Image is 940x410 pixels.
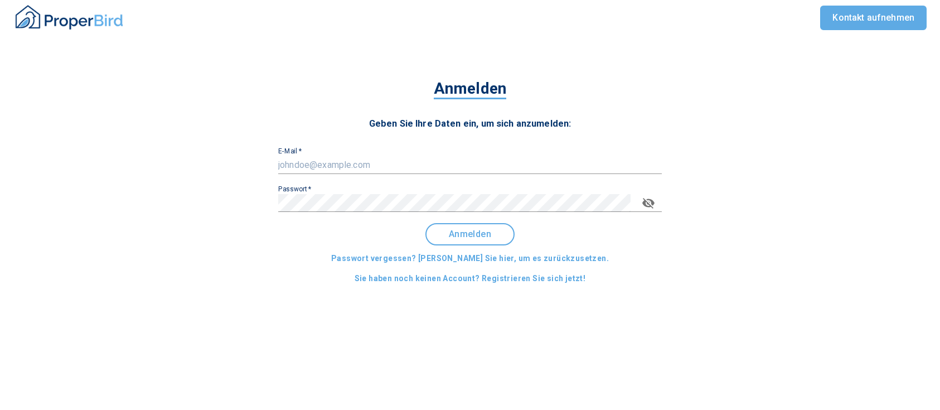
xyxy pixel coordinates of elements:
[425,223,515,245] button: Anmelden
[350,268,590,289] button: Sie haben noch keinen Account? Registrieren Sie sich jetzt!
[331,252,609,266] span: Passwort vergessen? [PERSON_NAME] Sie hier, um es zurückzusetzen.
[13,3,125,31] img: ProperBird Logo and Home Button
[13,1,125,36] button: ProperBird Logo and Home Button
[435,229,505,239] span: Anmelden
[278,186,312,192] label: Passwort
[434,79,506,99] span: Anmelden
[355,272,586,286] span: Sie haben noch keinen Account? Registrieren Sie sich jetzt!
[820,6,927,30] a: Kontakt aufnehmen
[635,190,662,216] button: toggle password visibility
[369,118,571,129] span: Geben Sie Ihre Daten ein, um sich anzumelden:
[278,156,662,174] input: johndoe@example.com
[278,148,302,155] label: E-Mail
[327,248,613,269] button: Passwort vergessen? [PERSON_NAME] Sie hier, um es zurückzusetzen.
